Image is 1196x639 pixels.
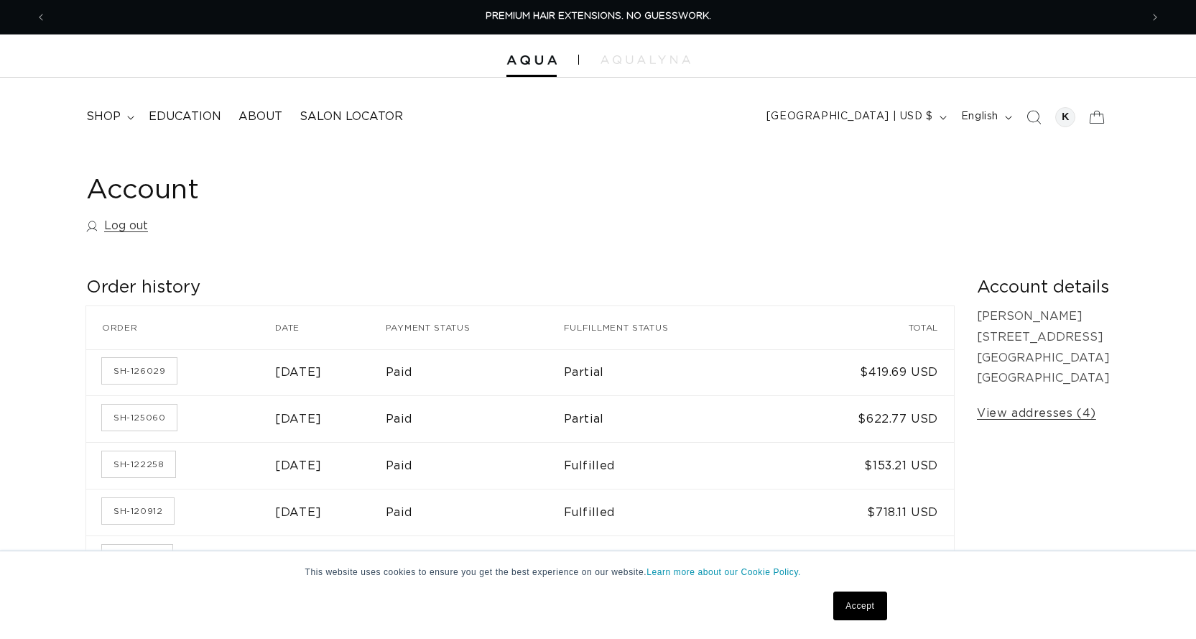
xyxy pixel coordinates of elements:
[646,567,801,577] a: Learn more about our Cookie Policy.
[386,306,564,349] th: Payment status
[86,109,121,124] span: shop
[230,101,291,133] a: About
[386,489,564,535] td: Paid
[777,442,954,489] td: $153.21 USD
[275,413,322,425] time: [DATE]
[1018,101,1049,133] summary: Search
[275,306,386,349] th: Date
[961,109,998,124] span: English
[833,592,886,620] a: Accept
[25,4,57,31] button: Previous announcement
[305,566,891,579] p: This website uses cookies to ensure you get the best experience on our website.
[601,55,690,64] img: aqualyna.com
[386,442,564,489] td: Paid
[86,306,275,349] th: Order
[564,395,777,442] td: Partial
[102,405,177,431] a: Order number SH-125060
[386,395,564,442] td: Paid
[777,395,954,442] td: $622.77 USD
[86,216,148,236] a: Log out
[238,109,282,124] span: About
[275,507,322,518] time: [DATE]
[777,535,954,582] td: $692.05 USD
[140,101,230,133] a: Education
[564,306,777,349] th: Fulfillment status
[275,460,322,472] time: [DATE]
[149,109,221,124] span: Education
[758,104,952,131] button: [GEOGRAPHIC_DATA] | USD $
[486,12,711,21] span: PREMIUM HAIR EXTENSIONS. NO GUESSWORK.
[1139,4,1171,31] button: Next announcement
[291,101,412,133] a: Salon Locator
[564,535,777,582] td: Fulfilled
[777,306,954,349] th: Total
[102,451,175,477] a: Order number SH-122258
[977,306,1110,389] p: [PERSON_NAME] [STREET_ADDRESS] [GEOGRAPHIC_DATA] [GEOGRAPHIC_DATA]
[102,358,177,384] a: Order number SH-126029
[86,173,1110,208] h1: Account
[86,277,954,299] h2: Order history
[386,535,564,582] td: Paid
[300,109,403,124] span: Salon Locator
[564,349,777,396] td: Partial
[506,55,557,65] img: Aqua Hair Extensions
[777,349,954,396] td: $419.69 USD
[275,367,322,378] time: [DATE]
[977,403,1096,424] a: View addresses (4)
[766,109,933,124] span: [GEOGRAPHIC_DATA] | USD $
[564,489,777,535] td: Fulfilled
[564,442,777,489] td: Fulfilled
[102,498,174,524] a: Order number SH-120912
[386,349,564,396] td: Paid
[977,277,1110,299] h2: Account details
[952,104,1018,131] button: English
[78,101,140,133] summary: shop
[777,489,954,535] td: $718.11 USD
[102,545,172,571] a: Order number SH-112722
